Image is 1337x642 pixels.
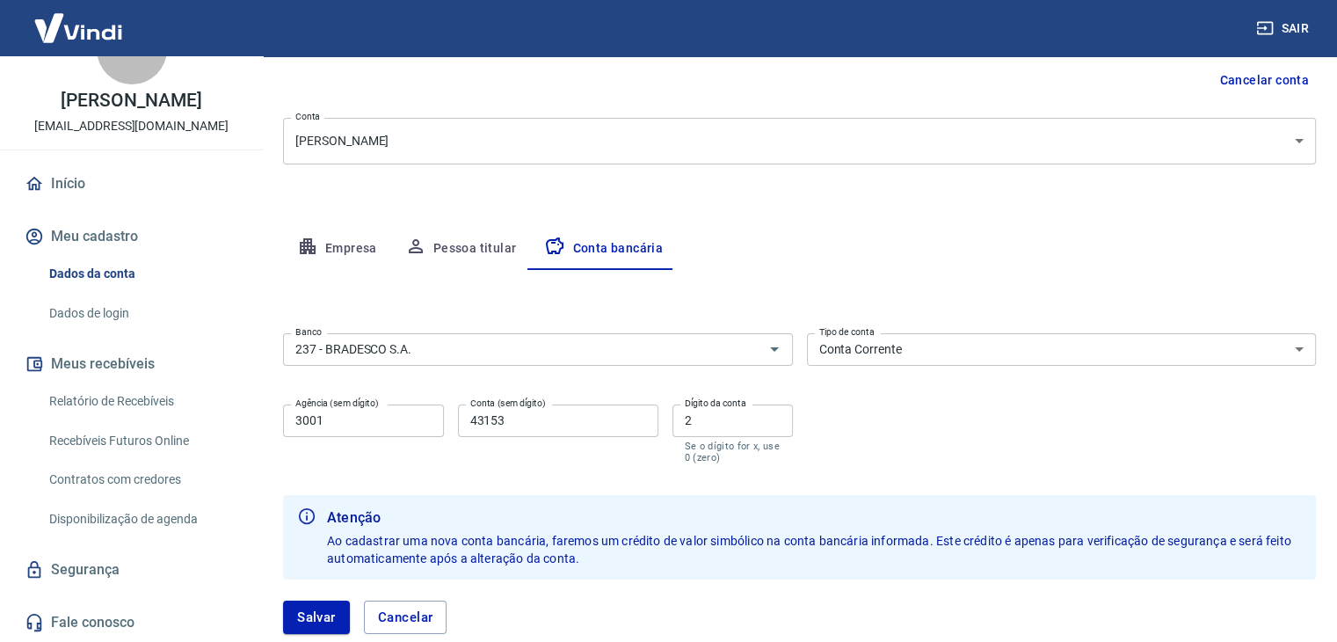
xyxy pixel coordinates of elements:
a: Dados de login [42,295,242,332]
button: Meu cadastro [21,217,242,256]
label: Banco [295,325,322,339]
a: Início [21,164,242,203]
p: [EMAIL_ADDRESS][DOMAIN_NAME] [34,117,229,135]
label: Agência (sem dígito) [295,397,379,410]
button: Abrir [762,337,787,361]
a: Contratos com credores [42,462,242,498]
p: [PERSON_NAME] [61,91,201,110]
div: [PERSON_NAME] [283,118,1316,164]
a: Recebíveis Futuros Online [42,423,242,459]
button: Cancelar conta [1212,64,1316,97]
label: Conta [295,110,320,123]
label: Tipo de conta [819,325,875,339]
a: Fale conosco [21,603,242,642]
button: Empresa [283,228,391,270]
a: Relatório de Recebíveis [42,383,242,419]
a: Segurança [21,551,242,589]
button: Conta bancária [530,228,677,270]
p: Se o dígito for x, use 0 (zero) [685,441,781,463]
button: Meus recebíveis [21,345,242,383]
button: Sair [1253,12,1316,45]
button: Pessoa titular [391,228,531,270]
a: Disponibilização de agenda [42,501,242,537]
b: Atenção [327,507,1302,529]
label: Dígito da conta [685,397,746,410]
img: Vindi [21,1,135,55]
span: Ao cadastrar uma nova conta bancária, faremos um crédito de valor simbólico na conta bancária inf... [327,534,1294,565]
button: Salvar [283,601,350,634]
button: Cancelar [364,601,447,634]
label: Conta (sem dígito) [470,397,546,410]
a: Dados da conta [42,256,242,292]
